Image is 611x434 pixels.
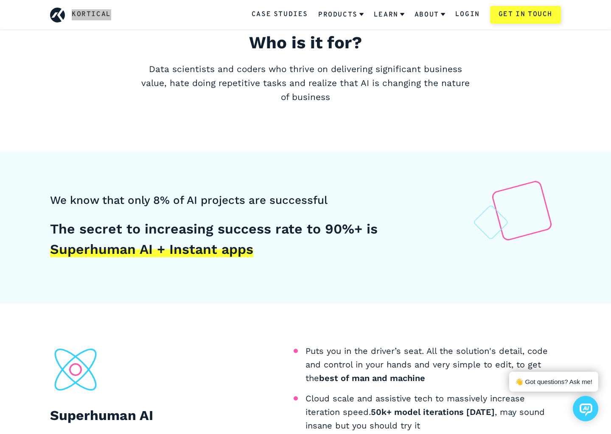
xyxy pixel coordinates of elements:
[374,4,404,26] a: Learn
[50,192,432,209] h4: We know that only 8% of AI projects are successful
[415,4,445,26] a: About
[371,407,495,417] b: 50k+ model iterations [DATE]
[252,9,308,20] a: Case Studies
[491,180,553,242] img: background diamond pattern big
[319,373,425,383] b: best of man and machine
[93,30,518,56] h2: Who is it for?
[305,344,561,385] li: Puts you in the driver’s seat. All the solution's detail, code and control in your hands and very...
[305,392,561,432] li: Cloud scale and assistive tech to massively increase iteration speed. , may sound insane but you ...
[72,9,111,20] a: Kortical
[136,62,475,105] p: Data scientists and coders who thrive on delivering significant business value, hate doing repeti...
[318,4,364,26] a: Products
[472,204,509,241] img: background diamond pattern blue small
[455,9,480,20] a: Login
[50,405,305,426] h2: Superhuman AI
[490,6,561,24] a: Get in touch
[50,241,253,257] span: Superhuman AI + Instant apps
[50,219,432,259] h5: The secret to increasing success rate to 90%+ is
[50,344,101,395] img: section-icon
